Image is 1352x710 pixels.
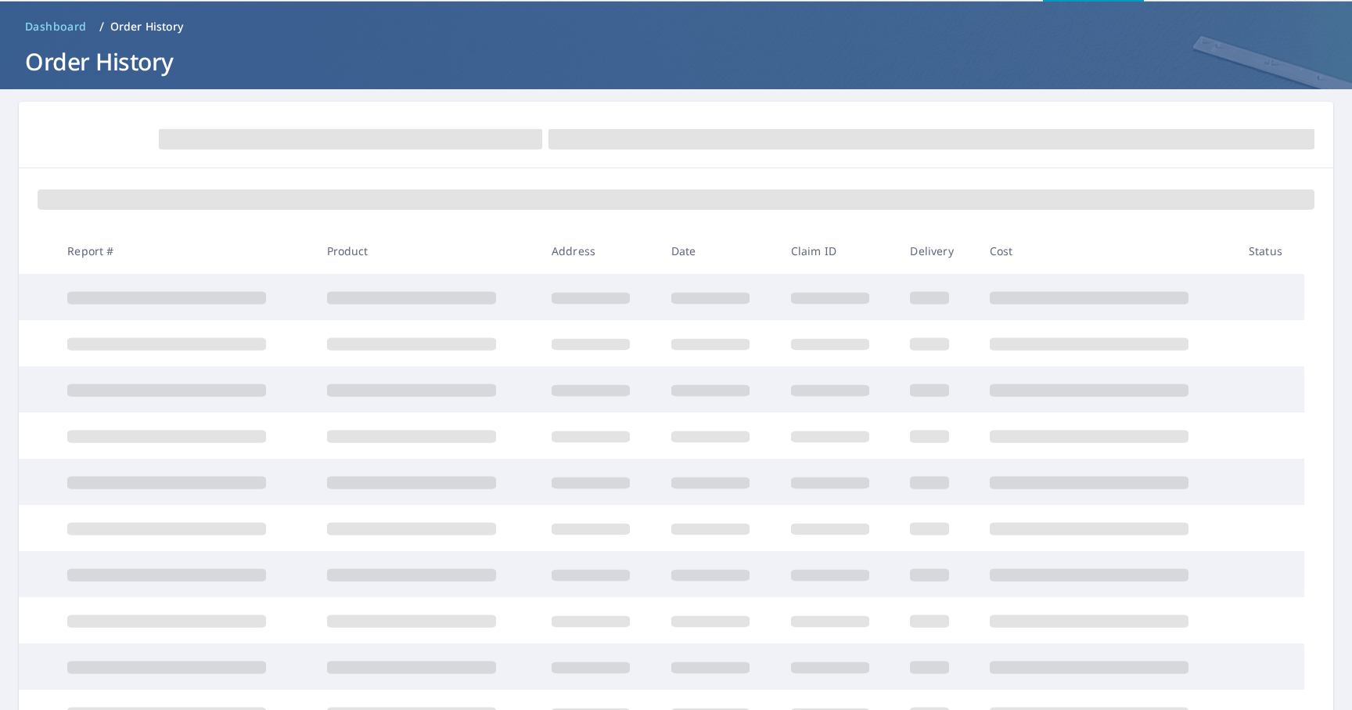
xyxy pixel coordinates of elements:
th: Status [1236,228,1304,274]
th: Address [539,228,659,274]
th: Delivery [897,228,976,274]
a: Dashboard [19,14,93,39]
p: Order History [110,19,184,34]
h1: Order History [19,45,1333,77]
li: / [99,17,104,36]
span: Dashboard [25,19,87,34]
th: Cost [977,228,1236,274]
th: Date [659,228,778,274]
nav: breadcrumb [19,14,1333,39]
th: Report # [55,228,314,274]
th: Claim ID [778,228,898,274]
th: Product [315,228,539,274]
